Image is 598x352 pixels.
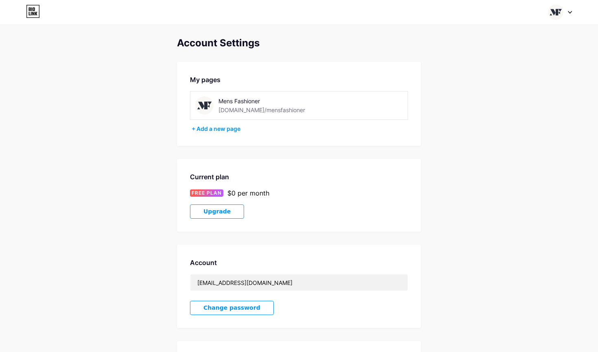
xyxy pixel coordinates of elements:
[190,258,408,267] div: Account
[190,301,274,315] button: Change password
[190,172,408,182] div: Current plan
[190,204,244,219] button: Upgrade
[192,125,408,133] div: + Add a new page
[203,304,260,311] span: Change password
[548,4,563,20] img: mensfashioner
[195,96,214,115] img: mensfashioner
[218,106,305,114] div: [DOMAIN_NAME]/mensfashioner
[190,75,408,85] div: My pages
[190,274,408,291] input: Email
[227,188,269,198] div: $0 per month
[203,208,231,215] span: Upgrade
[218,97,334,105] div: Mens Fashioner
[192,189,222,197] span: FREE PLAN
[177,37,421,49] div: Account Settings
